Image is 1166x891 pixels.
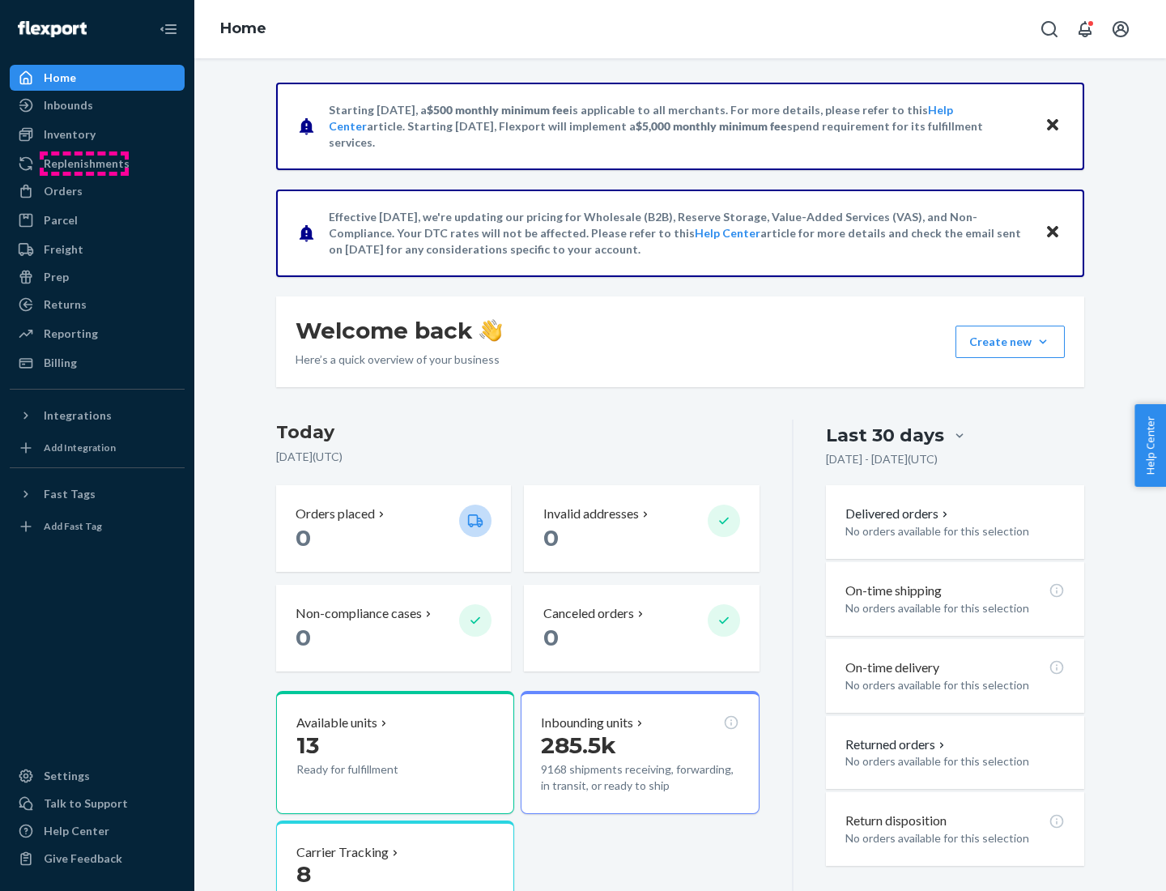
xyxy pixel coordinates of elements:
[845,505,951,523] button: Delivered orders
[44,795,128,812] div: Talk to Support
[955,326,1065,358] button: Create new
[18,21,87,37] img: Flexport logo
[1042,114,1063,138] button: Close
[543,604,634,623] p: Canceled orders
[220,19,266,37] a: Home
[296,714,377,732] p: Available units
[296,524,311,552] span: 0
[44,441,116,454] div: Add Integration
[44,850,122,867] div: Give Feedback
[10,264,185,290] a: Prep
[207,6,279,53] ol: breadcrumbs
[10,237,185,262] a: Freight
[10,435,185,461] a: Add Integration
[10,514,185,539] a: Add Fast Tag
[44,823,109,839] div: Help Center
[296,761,446,778] p: Ready for fulfillment
[543,524,559,552] span: 0
[44,269,69,285] div: Prep
[296,860,311,888] span: 8
[10,92,185,118] a: Inbounds
[479,319,502,342] img: hand-wave emoji
[10,207,185,233] a: Parcel
[276,585,511,671] button: Non-compliance cases 0
[10,321,185,347] a: Reporting
[521,691,759,814] button: Inbounding units285.5k9168 shipments receiving, forwarding, in transit, or ready to ship
[44,183,83,199] div: Orders
[44,156,130,172] div: Replenishments
[826,423,944,448] div: Last 30 days
[44,97,93,113] div: Inbounds
[44,355,77,371] div: Billing
[1134,404,1166,487] button: Help Center
[541,731,616,759] span: 285.5k
[44,212,78,228] div: Parcel
[276,420,760,446] h3: Today
[845,600,1065,616] p: No orders available for this selection
[10,350,185,376] a: Billing
[44,407,112,424] div: Integrations
[276,449,760,465] p: [DATE] ( UTC )
[44,519,102,533] div: Add Fast Tag
[44,241,83,258] div: Freight
[10,151,185,177] a: Replenishments
[44,296,87,313] div: Returns
[152,13,185,45] button: Close Navigation
[10,65,185,91] a: Home
[543,505,639,523] p: Invalid addresses
[296,731,319,759] span: 13
[845,812,947,830] p: Return disposition
[524,585,759,671] button: Canceled orders 0
[10,818,185,844] a: Help Center
[695,226,760,240] a: Help Center
[524,485,759,572] button: Invalid addresses 0
[1033,13,1066,45] button: Open Search Box
[329,209,1029,258] p: Effective [DATE], we're updating our pricing for Wholesale (B2B), Reserve Storage, Value-Added Se...
[826,451,938,467] p: [DATE] - [DATE] ( UTC )
[44,486,96,502] div: Fast Tags
[276,485,511,572] button: Orders placed 0
[44,768,90,784] div: Settings
[845,523,1065,539] p: No orders available for this selection
[10,122,185,147] a: Inventory
[845,830,1065,846] p: No orders available for this selection
[44,70,76,86] div: Home
[1042,221,1063,245] button: Close
[10,292,185,318] a: Returns
[296,352,502,368] p: Here’s a quick overview of your business
[296,505,375,523] p: Orders placed
[845,659,939,677] p: On-time delivery
[541,714,633,732] p: Inbounding units
[44,126,96,143] div: Inventory
[296,604,422,623] p: Non-compliance cases
[845,582,942,600] p: On-time shipping
[296,316,502,345] h1: Welcome back
[845,735,948,754] button: Returned orders
[329,102,1029,151] p: Starting [DATE], a is applicable to all merchants. For more details, please refer to this article...
[541,761,738,794] p: 9168 shipments receiving, forwarding, in transit, or ready to ship
[845,677,1065,693] p: No orders available for this selection
[1104,13,1137,45] button: Open account menu
[10,791,185,816] a: Talk to Support
[1069,13,1101,45] button: Open notifications
[296,843,389,862] p: Carrier Tracking
[44,326,98,342] div: Reporting
[10,481,185,507] button: Fast Tags
[10,846,185,872] button: Give Feedback
[296,624,311,651] span: 0
[10,403,185,428] button: Integrations
[10,763,185,789] a: Settings
[636,119,787,133] span: $5,000 monthly minimum fee
[10,178,185,204] a: Orders
[276,691,514,814] button: Available units13Ready for fulfillment
[427,103,569,117] span: $500 monthly minimum fee
[845,753,1065,769] p: No orders available for this selection
[543,624,559,651] span: 0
